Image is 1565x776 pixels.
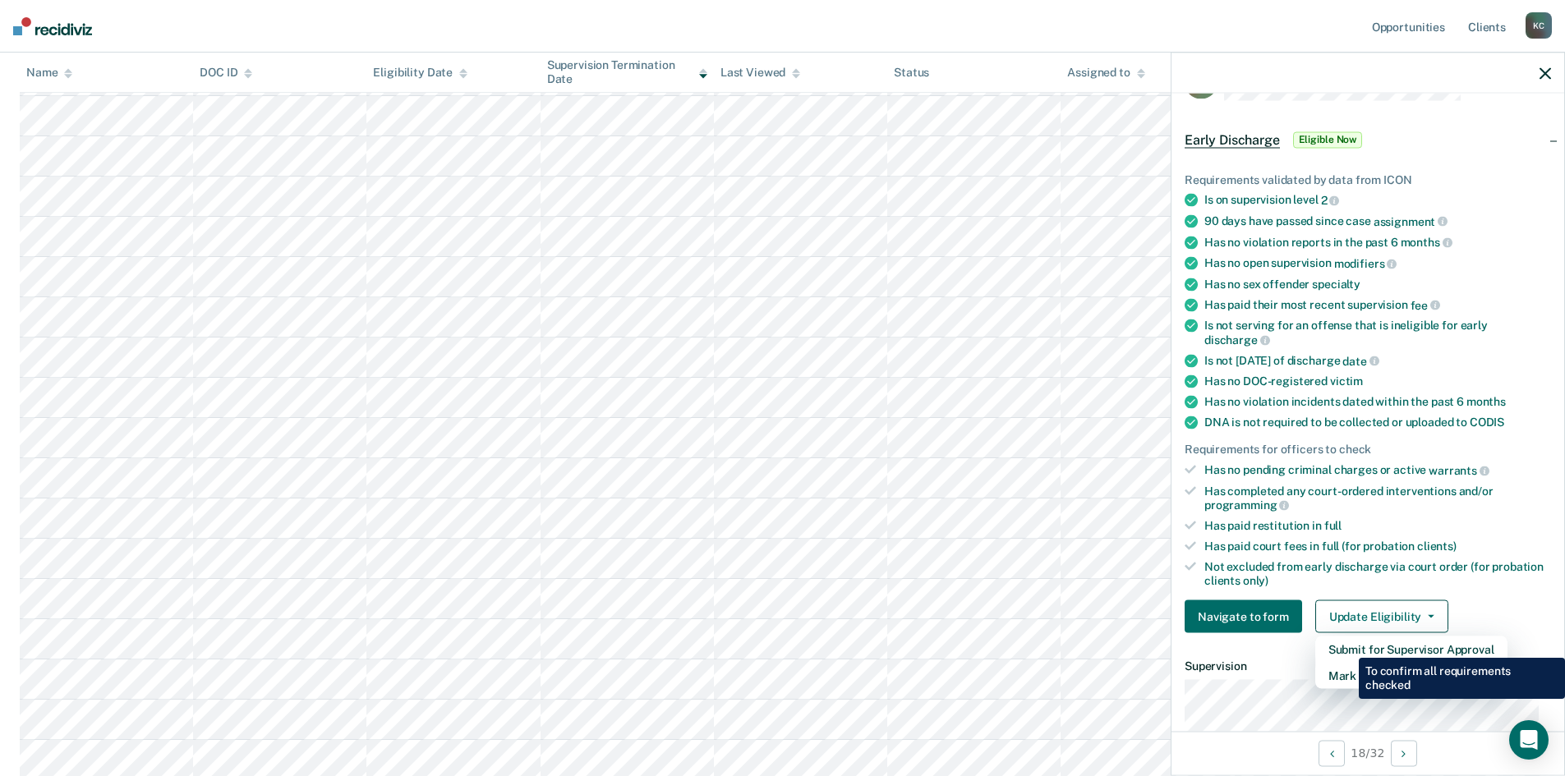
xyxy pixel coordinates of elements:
[13,17,92,35] img: Recidiviz
[1321,194,1340,207] span: 2
[1411,298,1440,311] span: fee
[1417,539,1457,552] span: clients)
[1185,131,1280,148] span: Early Discharge
[1204,416,1551,429] div: DNA is not required to be collected or uploaded to
[1185,443,1551,457] div: Requirements for officers to check
[1067,66,1144,80] div: Assigned to
[1509,720,1549,760] div: Open Intercom Messenger
[1204,498,1289,512] span: programming
[1204,484,1551,512] div: Has completed any court-ordered interventions and/or
[1330,374,1363,388] span: victim
[1324,519,1342,532] span: full
[1401,236,1452,249] span: months
[1315,663,1507,689] button: Mark as Ineligible
[1315,600,1448,633] button: Update Eligibility
[1185,600,1302,633] button: Navigate to form
[1204,256,1551,271] div: Has no open supervision
[1315,636,1507,663] button: Submit for Supervisor Approval
[894,66,929,80] div: Status
[200,66,252,80] div: DOC ID
[1185,600,1309,633] a: Navigate to form link
[1204,395,1551,409] div: Has no violation incidents dated within the past 6
[1204,319,1551,347] div: Is not serving for an offense that is ineligible for early
[1204,235,1551,250] div: Has no violation reports in the past 6
[720,66,800,80] div: Last Viewed
[1334,256,1397,269] span: modifiers
[1342,354,1379,367] span: date
[1391,740,1417,766] button: Next Opportunity
[1171,113,1564,166] div: Early DischargeEligible Now
[1204,519,1551,533] div: Has paid restitution in
[1293,131,1363,148] span: Eligible Now
[1204,333,1270,346] span: discharge
[1470,416,1504,429] span: CODIS
[1204,559,1551,587] div: Not excluded from early discharge via court order (for probation clients
[373,66,467,80] div: Eligibility Date
[1185,172,1551,186] div: Requirements validated by data from ICON
[1466,395,1506,408] span: months
[1204,539,1551,553] div: Has paid court fees in full (for probation
[1526,12,1552,39] div: K C
[26,66,72,80] div: Name
[1204,353,1551,368] div: Is not [DATE] of discharge
[1204,374,1551,388] div: Has no DOC-registered
[1171,731,1564,774] div: 18 / 32
[1204,214,1551,228] div: 90 days have passed since case
[1204,463,1551,478] div: Has no pending criminal charges or active
[1204,193,1551,208] div: Is on supervision level
[1312,277,1360,290] span: specialty
[1319,740,1345,766] button: Previous Opportunity
[1243,573,1268,586] span: only)
[1204,297,1551,312] div: Has paid their most recent supervision
[1429,463,1489,476] span: warrants
[1204,277,1551,291] div: Has no sex offender
[547,58,707,86] div: Supervision Termination Date
[1185,659,1551,673] dt: Supervision
[1374,214,1448,227] span: assignment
